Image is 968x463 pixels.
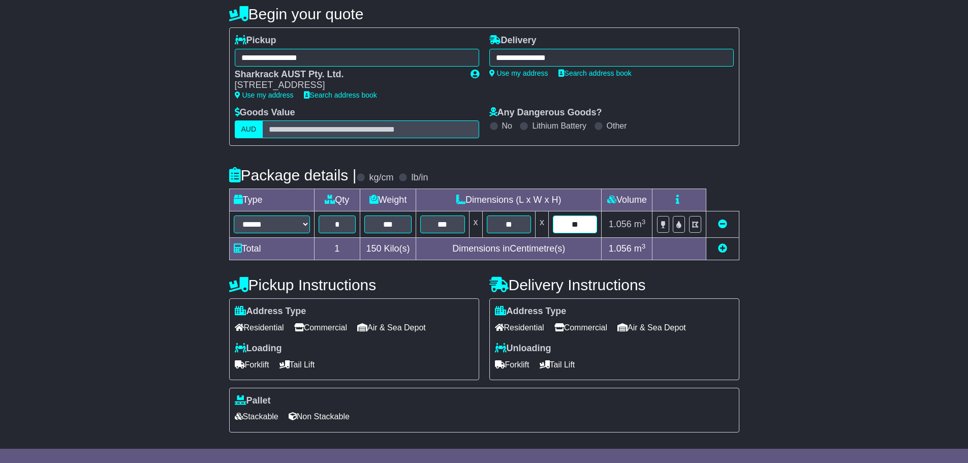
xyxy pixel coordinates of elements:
td: Qty [314,189,360,211]
span: Residential [495,320,544,335]
td: x [535,211,548,238]
td: 1 [314,238,360,260]
a: Search address book [304,91,377,99]
td: Weight [360,189,416,211]
h4: Delivery Instructions [489,276,739,293]
label: Pickup [235,35,276,46]
span: Tail Lift [279,357,315,373]
span: 150 [366,243,382,254]
td: Dimensions in Centimetre(s) [416,238,602,260]
span: Air & Sea Depot [357,320,426,335]
label: Loading [235,343,282,354]
span: m [634,243,646,254]
label: lb/in [411,172,428,183]
span: 1.056 [609,243,632,254]
a: Remove this item [718,219,727,229]
td: Volume [602,189,652,211]
label: Goods Value [235,107,295,118]
h4: Pickup Instructions [229,276,479,293]
span: Stackable [235,409,278,424]
span: 1.056 [609,219,632,229]
sup: 3 [642,218,646,226]
sup: 3 [642,242,646,250]
label: Pallet [235,395,271,407]
td: Dimensions (L x W x H) [416,189,602,211]
label: Address Type [235,306,306,317]
span: Commercial [294,320,347,335]
span: Commercial [554,320,607,335]
span: Forklift [495,357,529,373]
label: kg/cm [369,172,393,183]
label: Address Type [495,306,567,317]
label: Other [607,121,627,131]
label: AUD [235,120,263,138]
label: Unloading [495,343,551,354]
td: Kilo(s) [360,238,416,260]
label: Delivery [489,35,537,46]
div: Sharkrack AUST Pty. Ltd. [235,69,460,80]
span: Forklift [235,357,269,373]
label: Lithium Battery [532,121,586,131]
td: Total [229,238,314,260]
a: Use my address [235,91,294,99]
td: Type [229,189,314,211]
span: m [634,219,646,229]
label: No [502,121,512,131]
label: Any Dangerous Goods? [489,107,602,118]
span: Non Stackable [289,409,350,424]
h4: Package details | [229,167,357,183]
span: Tail Lift [540,357,575,373]
a: Search address book [558,69,632,77]
a: Use my address [489,69,548,77]
td: x [469,211,482,238]
h4: Begin your quote [229,6,739,22]
div: [STREET_ADDRESS] [235,80,460,91]
a: Add new item [718,243,727,254]
span: Air & Sea Depot [617,320,686,335]
span: Residential [235,320,284,335]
